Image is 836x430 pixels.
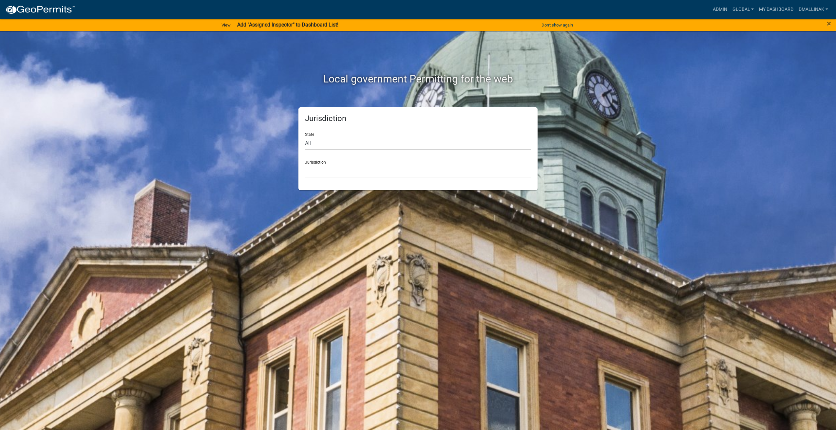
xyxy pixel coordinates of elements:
[305,114,531,123] h5: Jurisdiction
[796,3,831,16] a: dmallinak
[236,73,600,85] h2: Local government Permitting for the web
[710,3,730,16] a: Admin
[756,3,796,16] a: My Dashboard
[827,19,831,28] span: ×
[237,22,338,28] strong: Add "Assigned Inspector" to Dashboard List!
[539,20,576,30] button: Don't show again
[730,3,757,16] a: Global
[827,20,831,27] button: Close
[219,20,233,30] a: View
